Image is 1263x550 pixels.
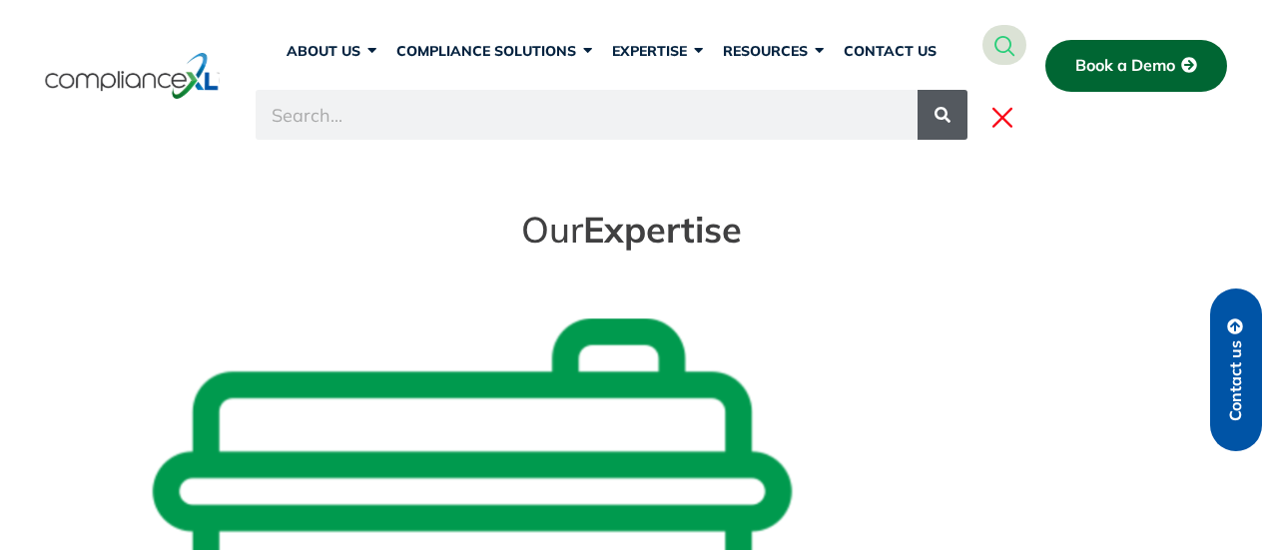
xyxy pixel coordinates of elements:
[396,43,576,61] span: COMPLIANCE SOLUTIONS
[723,43,808,61] span: RESOURCES
[844,28,937,76] a: CONTACT US
[612,43,687,61] span: EXPERTISE
[723,28,824,76] a: RESOURCES
[73,207,1191,252] h2: Our
[1227,340,1245,421] span: Contact us
[918,90,967,140] button: Search
[1210,288,1262,451] a: Contact us
[844,43,937,61] span: CONTACT US
[287,28,376,76] a: ABOUT US
[583,207,742,252] span: Expertise
[982,25,1026,65] a: navsearch-button
[612,28,703,76] a: EXPERTISE
[396,28,592,76] a: COMPLIANCE SOLUTIONS
[38,53,227,99] img: logo-one.svg
[1075,57,1175,75] span: Book a Demo
[256,90,918,140] input: Search...
[1045,40,1227,92] a: Book a Demo
[287,43,360,61] span: ABOUT US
